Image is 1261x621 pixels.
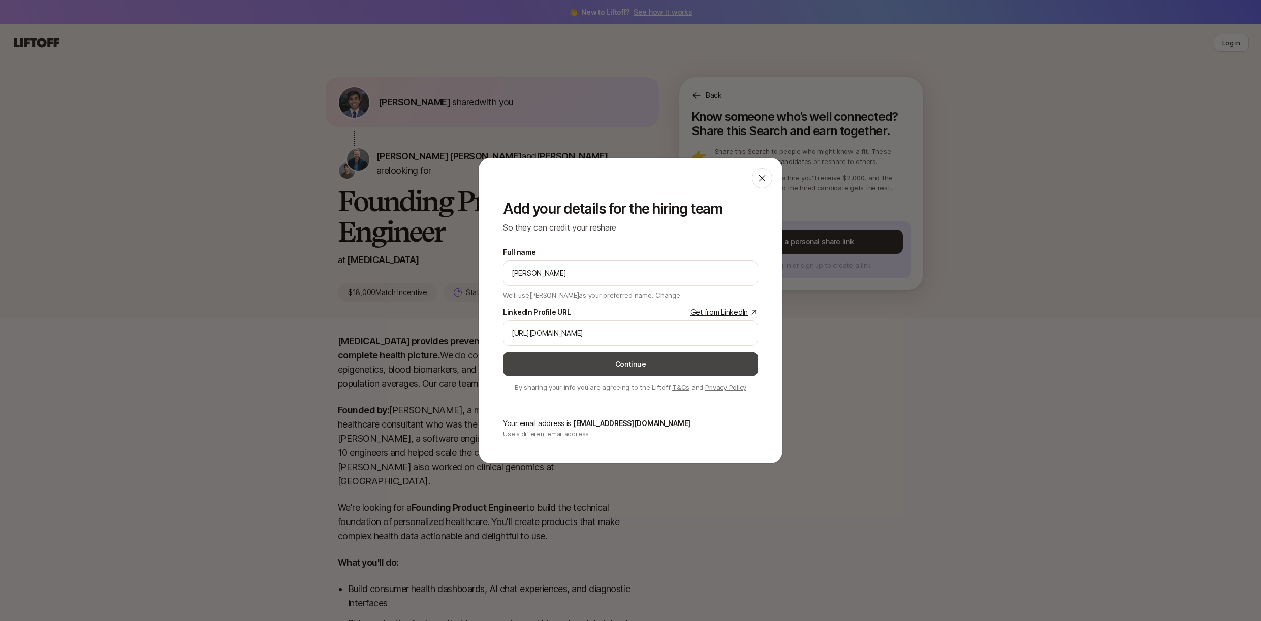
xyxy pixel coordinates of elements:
input: e.g. https://www.linkedin.com/in/melanie-perkins [512,327,749,339]
div: LinkedIn Profile URL [503,306,571,318]
p: Use a different email address [503,430,758,439]
p: By sharing your info you are agreeing to the Liftoff and [503,382,758,393]
a: Get from LinkedIn [690,306,758,318]
span: [EMAIL_ADDRESS][DOMAIN_NAME] [573,419,690,428]
p: Your email address is [503,417,758,430]
a: T&Cs [672,383,689,391]
input: e.g. Melanie Perkins [512,267,749,279]
p: So they can credit your reshare [503,221,758,234]
p: We'll use [PERSON_NAME] as your preferred name. [503,288,680,300]
button: Continue [503,352,758,376]
a: Privacy Policy [705,383,746,391]
span: Change [655,291,680,299]
label: Full name [503,246,535,258]
p: Add your details for the hiring team [503,201,758,217]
